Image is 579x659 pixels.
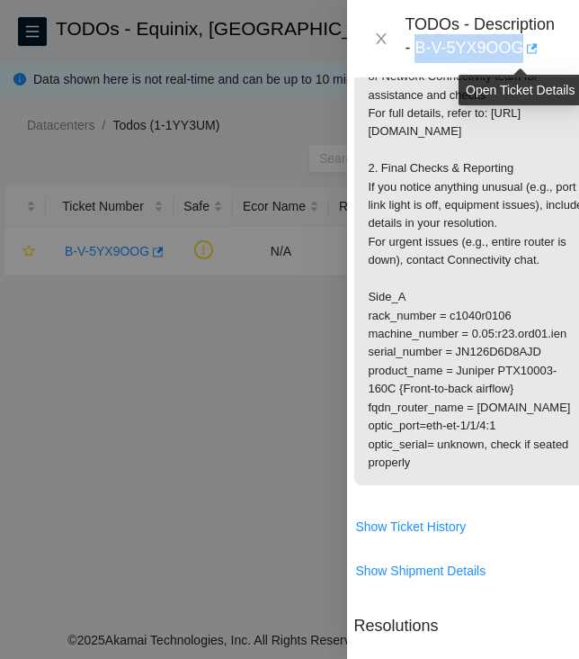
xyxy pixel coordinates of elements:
[405,14,557,63] div: TODOs - Description - B-V-5YX9OOG
[369,31,394,48] button: Close
[355,517,466,537] span: Show Ticket History
[354,512,467,541] button: Show Ticket History
[374,32,388,46] span: close
[355,561,485,581] span: Show Shipment Details
[354,556,486,585] button: Show Shipment Details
